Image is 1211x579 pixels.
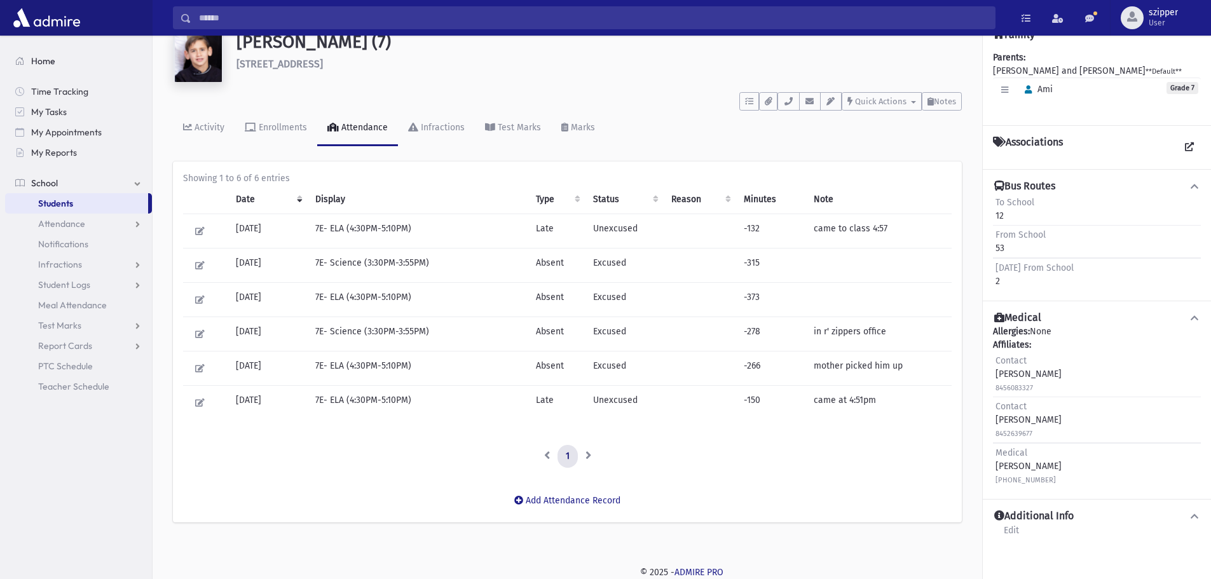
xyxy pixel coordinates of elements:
[993,510,1201,523] button: Additional Info
[398,111,475,146] a: Infractions
[308,185,528,214] th: Display
[191,256,209,275] button: Edit
[995,384,1033,392] small: 8456083327
[585,249,664,283] td: Excused
[995,262,1074,273] span: [DATE] From School
[38,360,93,372] span: PTC Schedule
[38,259,82,270] span: Infractions
[528,249,585,283] td: Absent
[38,238,88,250] span: Notifications
[995,354,1062,394] div: [PERSON_NAME]
[173,566,1191,579] div: © 2025 -
[806,351,952,386] td: mother picked him up
[551,111,605,146] a: Marks
[995,446,1062,486] div: [PERSON_NAME]
[228,351,308,386] td: [DATE]
[191,290,209,309] button: Edit
[5,81,152,102] a: Time Tracking
[228,249,308,283] td: [DATE]
[308,351,528,386] td: 7E- ELA (4:30PM-5:10PM)
[317,111,398,146] a: Attendance
[995,476,1056,484] small: [PHONE_NUMBER]
[5,234,152,254] a: Notifications
[5,173,152,193] a: School
[5,254,152,275] a: Infractions
[995,447,1027,458] span: Medical
[528,351,585,386] td: Absent
[183,172,952,185] div: Showing 1 to 6 of 6 entries
[585,317,664,351] td: Excused
[528,386,585,420] td: Late
[191,6,995,29] input: Search
[995,261,1074,288] div: 2
[806,386,952,420] td: came at 4:51pm
[5,275,152,295] a: Student Logs
[993,326,1030,337] b: Allergies:
[308,317,528,351] td: 7E- Science (3:30PM-3:55PM)
[5,356,152,376] a: PTC Schedule
[922,92,962,111] button: Notes
[806,185,952,214] th: Note
[674,567,723,578] a: ADMIRE PRO
[585,283,664,317] td: Excused
[5,376,152,397] a: Teacher Schedule
[806,214,952,249] td: came to class 4:57
[995,229,1046,240] span: From School
[5,315,152,336] a: Test Marks
[995,228,1046,255] div: 53
[308,249,528,283] td: 7E- Science (3:30PM-3:55PM)
[736,283,806,317] td: -373
[528,185,585,214] th: Type: activate to sort column ascending
[31,126,102,138] span: My Appointments
[173,31,224,82] img: w==
[585,214,664,249] td: Unexcused
[31,86,88,97] span: Time Tracking
[995,430,1032,438] small: 8452639677
[5,193,148,214] a: Students
[191,359,209,378] button: Edit
[38,320,81,331] span: Test Marks
[558,445,578,468] a: 1
[228,283,308,317] td: [DATE]
[5,122,152,142] a: My Appointments
[993,180,1201,193] button: Bus Routes
[528,317,585,351] td: Absent
[308,283,528,317] td: 7E- ELA (4:30PM-5:10PM)
[736,351,806,386] td: -266
[38,218,85,229] span: Attendance
[236,58,962,70] h6: [STREET_ADDRESS]
[585,351,664,386] td: Excused
[418,122,465,133] div: Infractions
[995,197,1034,208] span: To School
[31,147,77,158] span: My Reports
[506,489,629,512] button: Add Attendance Record
[994,311,1041,325] h4: Medical
[192,122,224,133] div: Activity
[5,51,152,71] a: Home
[256,122,307,133] div: Enrollments
[38,340,92,351] span: Report Cards
[855,97,907,106] span: Quick Actions
[308,386,528,420] td: 7E- ELA (4:30PM-5:10PM)
[339,122,388,133] div: Attendance
[5,142,152,163] a: My Reports
[995,196,1034,222] div: 12
[38,198,73,209] span: Students
[528,283,585,317] td: Absent
[736,185,806,214] th: Minutes
[5,214,152,234] a: Attendance
[235,111,317,146] a: Enrollments
[1167,82,1198,94] span: Grade 7
[495,122,541,133] div: Test Marks
[308,214,528,249] td: 7E- ELA (4:30PM-5:10PM)
[934,97,956,106] span: Notes
[5,295,152,315] a: Meal Attendance
[993,51,1201,115] div: [PERSON_NAME] and [PERSON_NAME]
[993,325,1201,489] div: None
[38,299,107,311] span: Meal Attendance
[31,55,55,67] span: Home
[842,92,922,111] button: Quick Actions
[995,355,1027,366] span: Contact
[736,386,806,420] td: -150
[1178,136,1201,159] a: View all Associations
